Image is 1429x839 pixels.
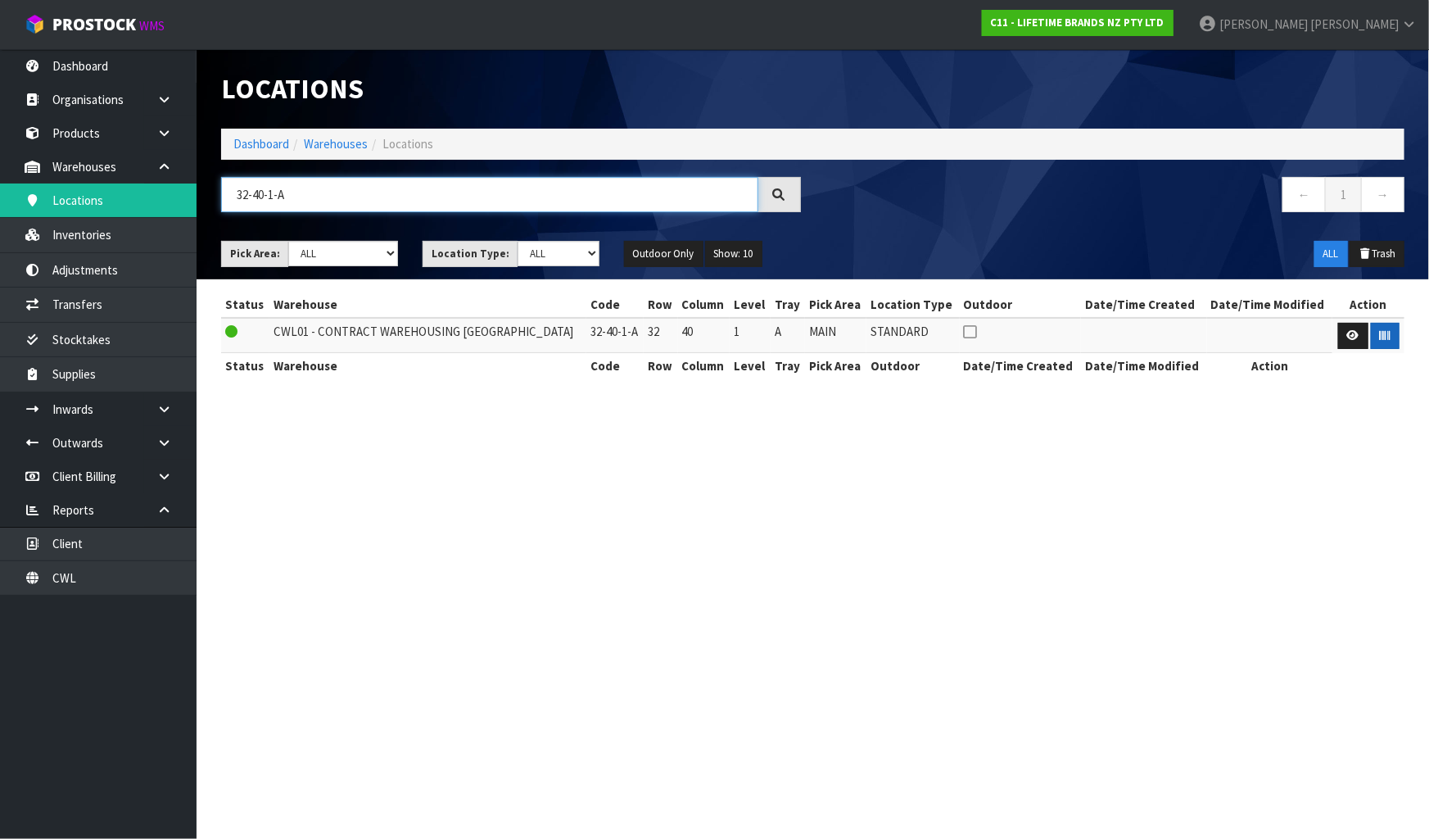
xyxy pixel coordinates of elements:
[269,292,587,318] th: Warehouse
[586,353,644,379] th: Code
[221,74,801,104] h1: Locations
[269,318,587,353] td: CWL01 - CONTRACT WAREHOUSING [GEOGRAPHIC_DATA]
[1325,177,1362,212] a: 1
[805,292,866,318] th: Pick Area
[304,136,368,152] a: Warehouses
[624,241,703,267] button: Outdoor Only
[1207,292,1333,318] th: Date/Time Modified
[825,177,1405,217] nav: Page navigation
[866,292,959,318] th: Location Type
[1350,241,1404,267] button: Trash
[678,292,730,318] th: Column
[866,318,959,353] td: STANDARD
[382,136,433,152] span: Locations
[1314,241,1348,267] button: ALL
[1310,16,1399,32] span: [PERSON_NAME]
[1282,177,1326,212] a: ←
[771,353,805,379] th: Tray
[644,292,677,318] th: Row
[1081,353,1207,379] th: Date/Time Modified
[991,16,1164,29] strong: C11 - LIFETIME BRANDS NZ PTY LTD
[730,353,770,379] th: Level
[771,318,805,353] td: A
[432,247,509,261] strong: Location Type:
[705,241,762,267] button: Show: 10
[221,292,269,318] th: Status
[52,14,136,35] span: ProStock
[730,292,770,318] th: Level
[644,353,677,379] th: Row
[586,292,644,318] th: Code
[269,353,587,379] th: Warehouse
[678,318,730,353] td: 40
[960,353,1081,379] th: Date/Time Created
[1361,177,1404,212] a: →
[25,14,45,34] img: cube-alt.png
[866,353,959,379] th: Outdoor
[221,177,758,212] input: Search locations
[230,247,280,261] strong: Pick Area:
[139,18,165,34] small: WMS
[730,318,770,353] td: 1
[1207,353,1333,379] th: Action
[771,292,805,318] th: Tray
[221,353,269,379] th: Status
[586,318,644,353] td: 32-40-1-A
[678,353,730,379] th: Column
[805,353,866,379] th: Pick Area
[1081,292,1207,318] th: Date/Time Created
[960,292,1081,318] th: Outdoor
[644,318,677,353] td: 32
[1219,16,1308,32] span: [PERSON_NAME]
[233,136,289,152] a: Dashboard
[1332,292,1404,318] th: Action
[982,10,1173,36] a: C11 - LIFETIME BRANDS NZ PTY LTD
[805,318,866,353] td: MAIN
